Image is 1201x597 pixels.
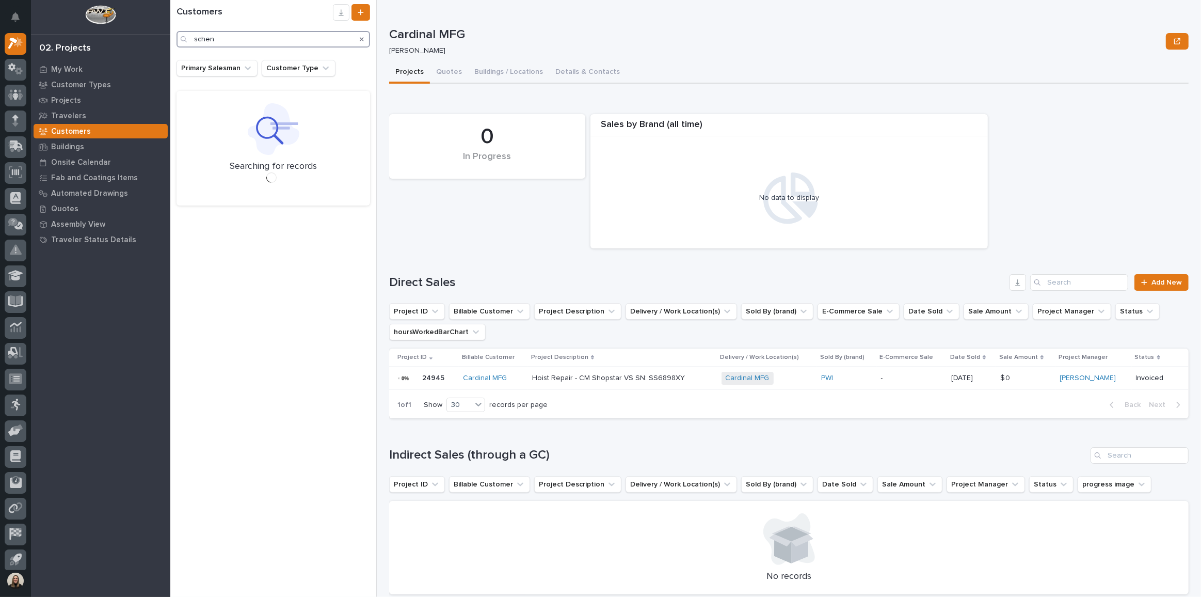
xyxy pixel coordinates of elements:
button: Project ID [389,303,445,320]
button: Billable Customer [449,476,530,493]
p: 1 of 1 [389,392,420,418]
a: Quotes [31,201,170,216]
button: Buildings / Locations [468,62,549,84]
p: Fab and Coatings Items [51,174,138,183]
p: My Work [51,65,83,74]
input: Search [1030,274,1128,291]
a: Cardinal MFG [726,374,770,383]
button: Date Sold [904,303,959,320]
button: Next [1145,400,1189,410]
button: Status [1029,476,1074,493]
div: 30 [447,400,472,411]
a: Traveler Status Details [31,232,170,247]
button: Status [1115,303,1160,320]
button: Quotes [430,62,468,84]
p: No records [402,571,1176,583]
a: PWI [821,374,833,383]
span: Add New [1151,279,1182,286]
p: Customers [51,127,91,136]
p: Invoiced [1136,374,1173,383]
button: Delivery / Work Location(s) [626,476,737,493]
button: Project Manager [1033,303,1111,320]
div: No data to display [596,194,983,202]
p: Onsite Calendar [51,158,111,167]
button: Billable Customer [449,303,530,320]
div: Sales by Brand (all time) [590,119,988,136]
button: Project ID [389,476,445,493]
p: Billable Customer [462,352,515,363]
button: Details & Contacts [549,62,626,84]
button: Sold By (brand) [741,476,813,493]
p: Assembly View [51,220,105,229]
button: progress image [1078,476,1151,493]
h1: Indirect Sales (through a GC) [389,448,1086,463]
div: 0 [407,124,568,150]
a: Cardinal MFG [463,374,507,383]
p: Projects [51,96,81,105]
p: Date Sold [950,352,980,363]
p: Quotes [51,205,78,214]
a: Assembly View [31,216,170,232]
button: Sale Amount [877,476,942,493]
p: Automated Drawings [51,189,128,198]
button: Sale Amount [964,303,1029,320]
p: E-Commerce Sale [880,352,934,363]
a: Projects [31,92,170,108]
button: Projects [389,62,430,84]
button: Customer Type [262,60,335,76]
button: Sold By (brand) [741,303,813,320]
button: E-Commerce Sale [818,303,900,320]
p: [DATE] [951,374,992,383]
div: 02. Projects [39,43,91,54]
p: Delivery / Work Location(s) [720,352,799,363]
p: Project Description [531,352,588,363]
p: Traveler Status Details [51,235,136,245]
p: Status [1135,352,1155,363]
p: Project ID [397,352,427,363]
button: hoursWorkedBarChart [389,324,486,340]
tr: 2494524945 Cardinal MFG Hoist Repair - CM Shopstar VS SN: SS6898XYHoist Repair - CM Shopstar VS S... [389,367,1189,390]
a: Travelers [31,108,170,123]
button: Project Description [534,303,621,320]
h1: Direct Sales [389,275,1005,290]
button: Project Manager [947,476,1025,493]
a: Onsite Calendar [31,154,170,170]
p: 24945 [422,372,446,383]
a: Customer Types [31,77,170,92]
button: users-avatar [5,570,26,592]
div: Notifications [13,12,26,29]
button: Back [1101,400,1145,410]
p: Buildings [51,143,84,152]
a: Automated Drawings [31,185,170,201]
span: Next [1149,400,1172,410]
p: Searching for records [230,161,317,172]
a: Buildings [31,139,170,154]
p: Sale Amount [999,352,1038,363]
a: My Work [31,61,170,77]
button: Date Sold [818,476,873,493]
p: Customer Types [51,81,111,90]
span: Back [1118,400,1141,410]
button: Project Description [534,476,621,493]
h1: Customers [177,7,333,18]
a: [PERSON_NAME] [1060,374,1116,383]
button: Primary Salesman [177,60,258,76]
img: Workspace Logo [85,5,116,24]
input: Search [1091,447,1189,464]
p: Sold By (brand) [820,352,864,363]
p: Cardinal MFG [389,27,1162,42]
button: Delivery / Work Location(s) [626,303,737,320]
p: Hoist Repair - CM Shopstar VS SN: SS6898XY [532,372,687,383]
a: Fab and Coatings Items [31,170,170,185]
p: Show [424,401,442,410]
input: Search [177,31,370,48]
a: Customers [31,123,170,139]
button: Notifications [5,6,26,28]
a: Add New [1134,274,1189,291]
p: Project Manager [1059,352,1108,363]
div: In Progress [407,151,568,173]
p: - [881,374,943,383]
